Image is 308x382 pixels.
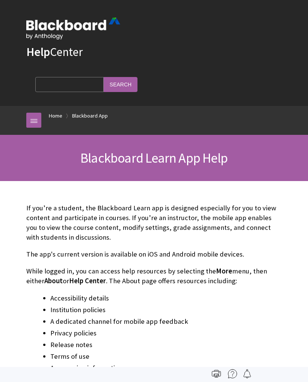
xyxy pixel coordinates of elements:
[49,111,62,121] a: Home
[72,111,108,121] a: Blackboard App
[228,369,237,378] img: More help
[26,18,120,39] img: Blackboard by Anthology
[50,340,282,350] li: Release notes
[26,266,282,286] p: While logged in, you can access help resources by selecting the menu, then either or . The About ...
[50,316,282,327] li: A dedicated channel for mobile app feedback
[26,203,282,243] p: If you’re a student, the Blackboard Learn app is designed especially for you to view content and ...
[50,293,282,303] li: Accessibility details
[69,276,106,285] span: Help Center
[216,267,232,275] span: More
[50,351,282,362] li: Terms of use
[243,369,252,378] img: Follow this page
[104,77,137,92] input: Search
[80,149,228,166] span: Blackboard Learn App Help
[44,276,63,285] span: About
[26,44,50,59] strong: Help
[50,363,282,373] li: App version information
[212,369,221,378] img: Print
[50,328,282,338] li: Privacy policies
[26,249,282,259] p: The app's current version is available on iOS and Android mobile devices.
[50,305,282,315] li: Institution policies
[26,44,83,59] a: HelpCenter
